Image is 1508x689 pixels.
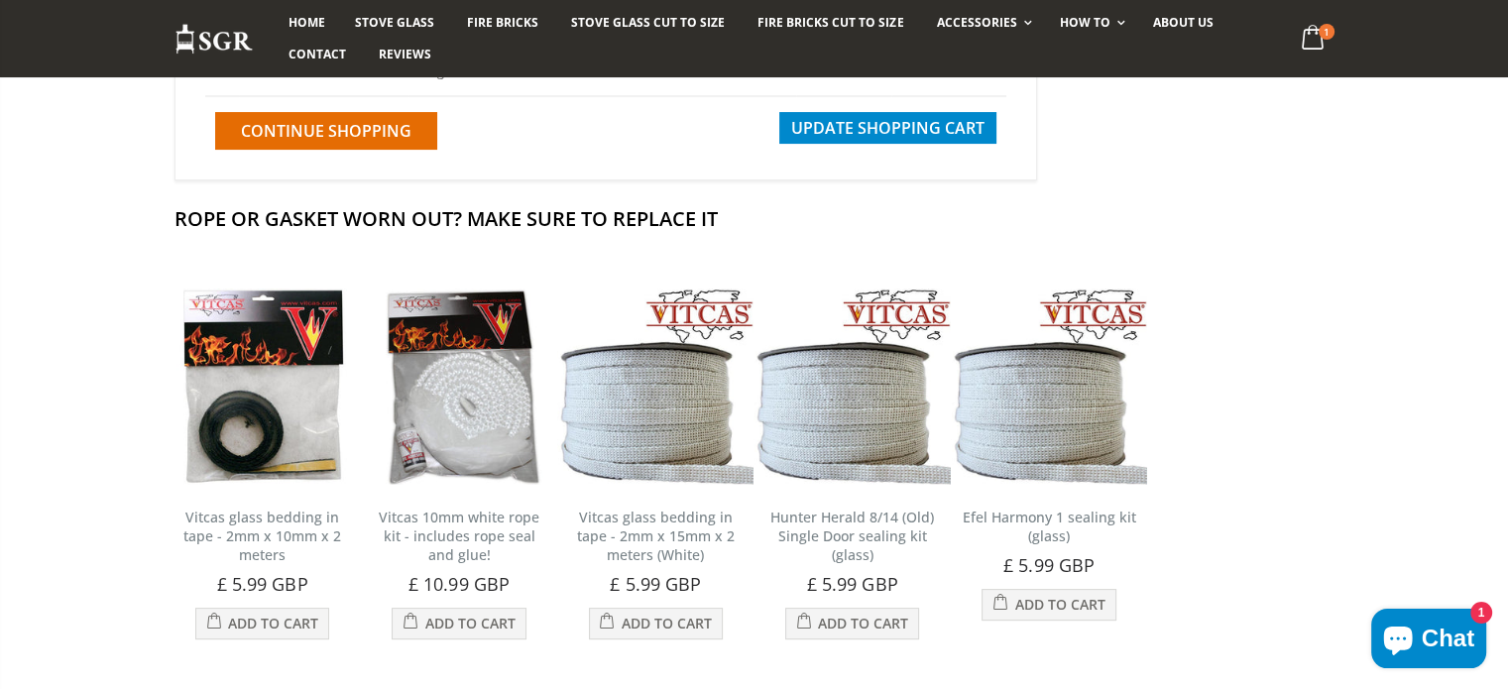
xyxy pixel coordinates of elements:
[770,508,934,564] a: Hunter Herald 8/14 (Old) Single Door sealing kit (glass)
[183,508,341,564] a: Vitcas glass bedding in tape - 2mm x 10mm x 2 meters
[174,205,1334,232] h2: Rope Or Gasket Worn Out? Make Sure To Replace It
[757,14,903,31] span: Fire Bricks Cut To Size
[274,7,340,39] a: Home
[241,120,411,142] span: Continue Shopping
[818,614,908,632] span: Add to Cart
[289,14,325,31] span: Home
[165,288,361,485] img: Vitcas stove glass bedding in tape
[1293,20,1334,58] a: 1
[340,7,449,39] a: Stove Glass
[355,14,434,31] span: Stove Glass
[622,614,712,632] span: Add to Cart
[215,112,437,150] a: Continue Shopping
[951,288,1147,485] img: Vitcas stove glass bedding in tape
[364,39,446,70] a: Reviews
[791,117,985,139] span: Update Shopping Cart
[557,288,754,485] img: Vitcas stove glass bedding in tape
[452,7,553,39] a: Fire Bricks
[921,7,1041,39] a: Accessories
[1319,24,1334,40] span: 1
[174,23,254,56] img: Stove Glass Replacement
[195,608,329,639] button: Add to Cart
[379,508,539,564] a: Vitcas 10mm white rope kit - includes rope seal and glue!
[274,39,361,70] a: Contact
[289,46,346,62] span: Contact
[779,112,996,144] button: Update Shopping Cart
[743,7,918,39] a: Fire Bricks Cut To Size
[556,7,740,39] a: Stove Glass Cut To Size
[1015,595,1105,614] span: Add to Cart
[577,508,735,564] a: Vitcas glass bedding in tape - 2mm x 15mm x 2 meters (White)
[228,614,318,632] span: Add to Cart
[571,14,725,31] span: Stove Glass Cut To Size
[1365,609,1492,673] inbox-online-store-chat: Shopify online store chat
[217,572,308,596] span: £ 5.99 GBP
[1060,14,1110,31] span: How To
[425,614,516,632] span: Add to Cart
[807,572,898,596] span: £ 5.99 GBP
[1045,7,1135,39] a: How To
[467,14,538,31] span: Fire Bricks
[392,608,525,639] button: Add to Cart
[1003,553,1095,577] span: £ 5.99 GBP
[785,608,919,639] button: Add to Cart
[1153,14,1214,31] span: About us
[408,572,510,596] span: £ 10.99 GBP
[754,288,950,485] img: Vitcas stove glass bedding in tape
[1138,7,1228,39] a: About us
[589,608,723,639] button: Add to Cart
[361,288,557,485] img: Vitcas white rope, glue and gloves kit 10mm
[379,46,431,62] span: Reviews
[962,508,1135,545] a: Efel Harmony 1 sealing kit (glass)
[936,14,1016,31] span: Accessories
[982,589,1115,621] button: Add to Cart
[610,572,701,596] span: £ 5.99 GBP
